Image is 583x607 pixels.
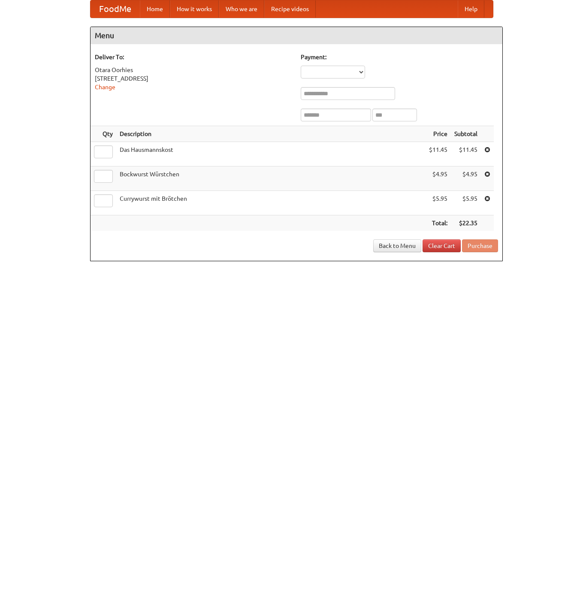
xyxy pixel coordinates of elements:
[451,126,481,142] th: Subtotal
[116,126,426,142] th: Description
[426,142,451,166] td: $11.45
[95,66,292,74] div: Otara Oorhies
[451,191,481,215] td: $5.95
[426,215,451,231] th: Total:
[373,239,421,252] a: Back to Menu
[426,191,451,215] td: $5.95
[451,142,481,166] td: $11.45
[91,0,140,18] a: FoodMe
[95,74,292,83] div: [STREET_ADDRESS]
[426,126,451,142] th: Price
[301,53,498,61] h5: Payment:
[95,53,292,61] h5: Deliver To:
[116,166,426,191] td: Bockwurst Würstchen
[91,126,116,142] th: Qty
[462,239,498,252] button: Purchase
[426,166,451,191] td: $4.95
[140,0,170,18] a: Home
[458,0,484,18] a: Help
[219,0,264,18] a: Who we are
[116,191,426,215] td: Currywurst mit Brötchen
[451,166,481,191] td: $4.95
[264,0,316,18] a: Recipe videos
[170,0,219,18] a: How it works
[95,84,115,91] a: Change
[451,215,481,231] th: $22.35
[91,27,502,44] h4: Menu
[116,142,426,166] td: Das Hausmannskost
[423,239,461,252] a: Clear Cart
